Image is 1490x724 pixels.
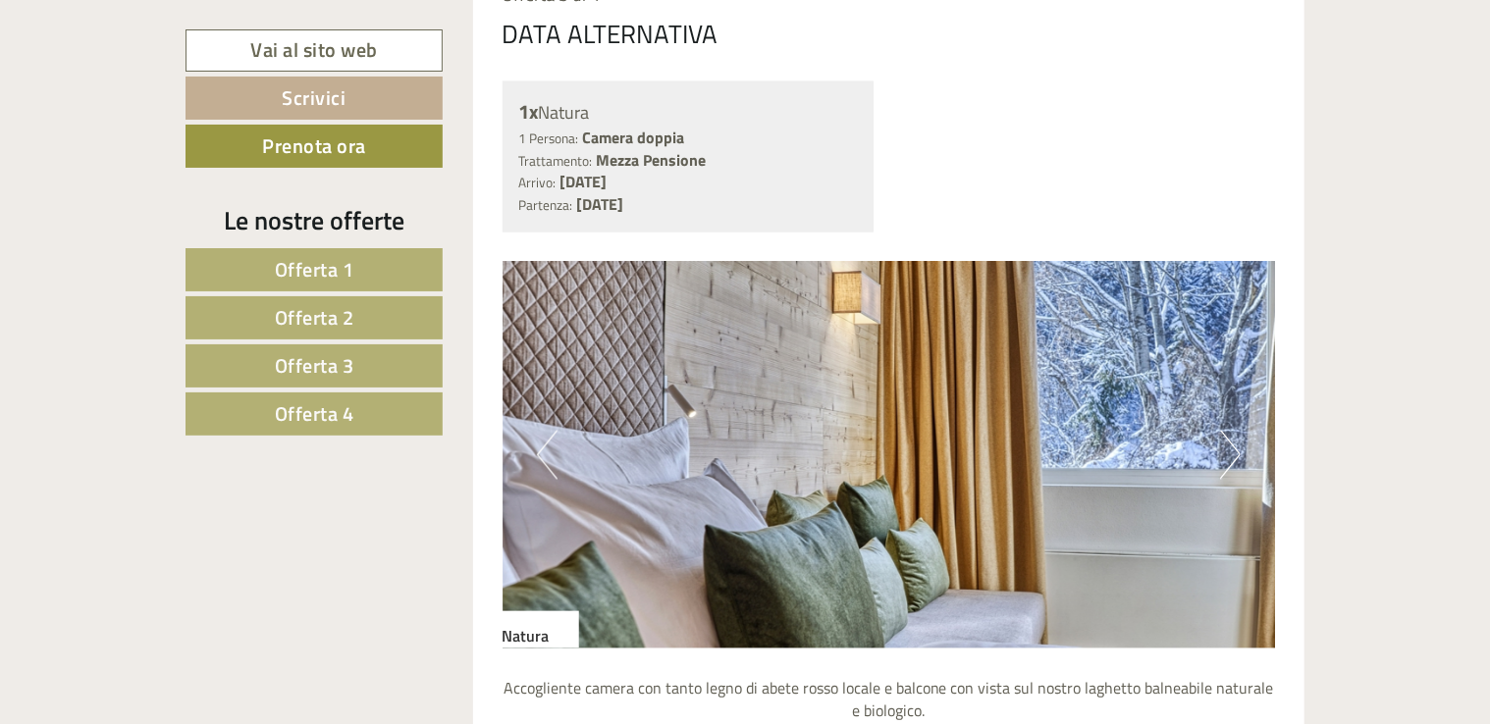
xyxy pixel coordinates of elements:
[186,125,443,168] a: Prenota ora
[519,96,539,127] b: 1x
[503,16,718,52] div: DATA ALTERNATIVA
[275,254,354,284] span: Offerta 1
[186,29,443,72] a: Vai al sito web
[186,77,443,120] a: Scrivici
[275,302,354,333] span: Offerta 2
[275,350,354,381] span: Offerta 3
[519,173,557,192] small: Arrivo:
[503,611,579,648] div: Natura
[519,129,579,148] small: 1 Persona:
[597,148,707,172] b: Mezza Pensione
[537,431,558,480] button: Previous
[519,98,858,127] div: Natura
[275,398,354,429] span: Offerta 4
[186,202,443,238] div: Le nostre offerte
[583,126,685,149] b: Camera doppia
[577,192,624,216] b: [DATE]
[503,262,1276,648] img: image
[560,170,608,193] b: [DATE]
[1220,431,1241,480] button: Next
[519,151,593,171] small: Trattamento:
[519,195,573,215] small: Partenza:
